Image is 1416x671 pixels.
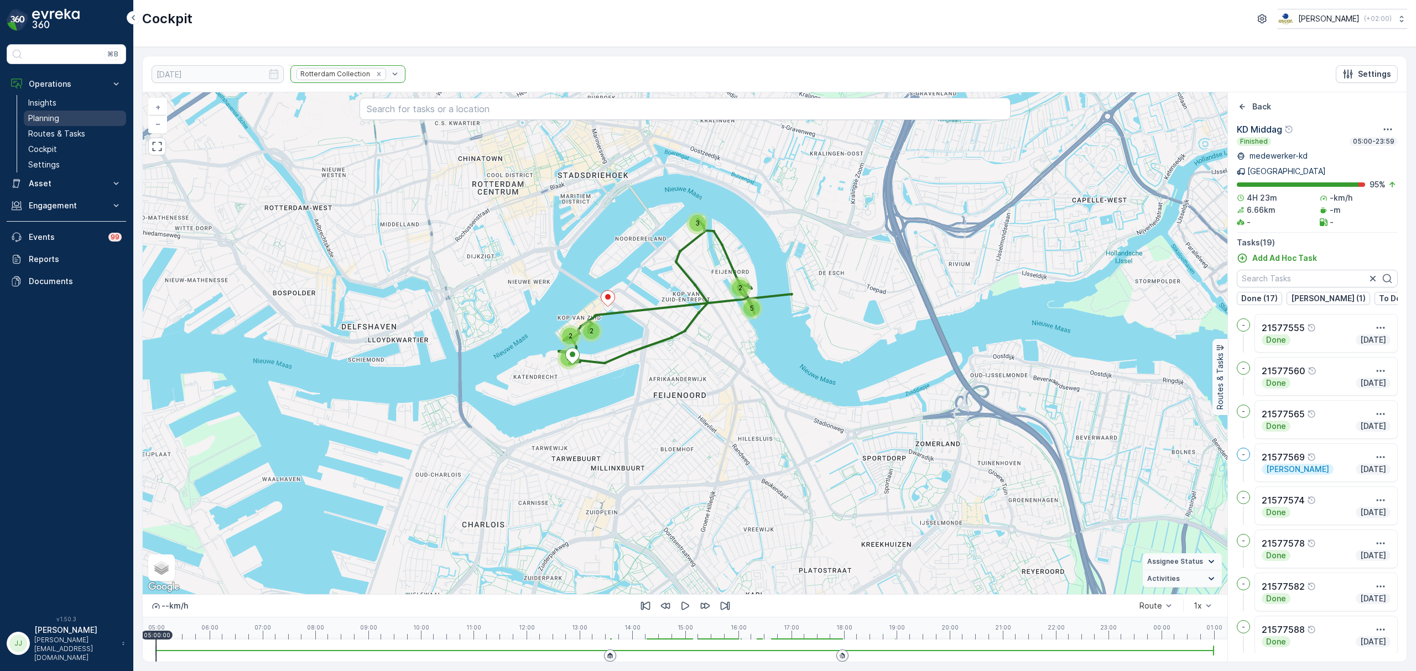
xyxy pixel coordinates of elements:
[569,332,572,340] span: 2
[1359,550,1387,561] p: [DATE]
[624,624,641,631] p: 14:00
[1359,334,1387,345] p: [DATE]
[941,624,959,631] p: 20:00
[1358,69,1391,80] p: Settings
[1307,582,1316,591] div: Help Tooltip Icon
[1247,217,1251,228] p: -
[1307,323,1316,332] div: Help Tooltip Icon
[1262,580,1305,593] p: 21577582
[1242,622,1245,631] p: -
[1262,321,1305,334] p: 21577555
[1262,494,1305,507] p: 21577574
[29,254,122,265] p: Reports
[107,50,118,59] p: ⌘B
[1262,407,1305,421] p: 21577565
[1291,293,1366,304] p: [PERSON_NAME] (1)
[590,327,594,335] span: 2
[1242,364,1245,373] p: -
[29,200,104,211] p: Engagement
[254,624,271,631] p: 07:00
[1359,636,1387,647] p: [DATE]
[111,233,119,242] p: 99
[7,616,126,622] span: v 1.50.3
[1247,192,1277,203] p: 4H 23m
[1239,137,1269,146] p: Finished
[162,600,188,611] p: -- km/h
[7,226,126,248] a: Events99
[307,624,324,631] p: 08:00
[24,141,126,157] a: Cockpit
[1330,205,1341,216] p: -m
[1364,14,1392,23] p: ( +02:00 )
[1307,539,1316,548] div: Help Tooltip Icon
[1241,293,1278,304] p: Done (17)
[360,98,1011,120] input: Search for tasks or a location
[24,126,126,141] a: Routes & Tasks
[1262,623,1305,636] p: 21577588
[889,624,905,631] p: 19:00
[1247,150,1308,161] p: medewerker-kd
[7,73,126,95] button: Operations
[1147,557,1203,566] span: Assignee Status
[1100,624,1117,631] p: 23:00
[1153,624,1170,631] p: 00:00
[1307,496,1316,505] div: Help Tooltip Icon
[7,625,126,662] button: JJ[PERSON_NAME][PERSON_NAME][EMAIL_ADDRESS][DOMAIN_NAME]
[738,284,742,292] span: 2
[413,624,429,631] p: 10:00
[28,159,60,170] p: Settings
[1284,125,1293,134] div: Help Tooltip Icon
[1237,270,1398,287] input: Search Tasks
[1359,464,1387,475] p: [DATE]
[1265,507,1287,518] p: Done
[149,99,166,116] a: Zoom In
[1194,601,1202,610] div: 1x
[519,624,535,631] p: 12:00
[1278,9,1407,29] button: [PERSON_NAME](+02:00)
[1307,410,1316,418] div: Help Tooltip Icon
[1139,601,1162,610] div: Route
[784,624,799,631] p: 17:00
[836,624,852,631] p: 18:00
[1359,378,1387,389] p: [DATE]
[9,635,27,652] div: JJ
[741,297,763,319] div: 5
[149,116,166,132] a: Zoom Out
[360,624,377,631] p: 09:00
[1048,624,1065,631] p: 22:00
[28,113,59,124] p: Planning
[1265,550,1287,561] p: Done
[1252,101,1271,112] p: Back
[558,347,580,369] div: 3
[750,304,754,312] span: 5
[149,555,174,580] a: Layers
[1352,137,1396,146] p: 05:00-23:59
[32,9,80,31] img: logo_dark-DEwI_e13.png
[1147,574,1180,583] span: Activities
[1242,407,1245,416] p: -
[1379,293,1412,304] p: To Do (1)
[201,624,218,631] p: 06:00
[1330,192,1352,203] p: -km/h
[148,624,165,631] p: 05:00
[7,270,126,292] a: Documents
[731,624,747,631] p: 16:00
[7,248,126,270] a: Reports
[155,102,160,112] span: +
[1143,570,1222,588] summary: Activities
[24,157,126,172] a: Settings
[7,195,126,217] button: Engagement
[1359,421,1387,432] p: [DATE]
[34,636,116,662] p: [PERSON_NAME][EMAIL_ADDRESS][DOMAIN_NAME]
[1359,507,1387,518] p: [DATE]
[1265,378,1287,389] p: Done
[7,9,29,31] img: logo
[28,144,57,155] p: Cockpit
[1237,123,1282,136] p: KD Middag
[152,65,284,83] input: dd/mm/yyyy
[729,277,751,299] div: 2
[1242,321,1245,329] p: -
[1336,65,1398,83] button: Settings
[24,95,126,111] a: Insights
[28,128,85,139] p: Routes & Tasks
